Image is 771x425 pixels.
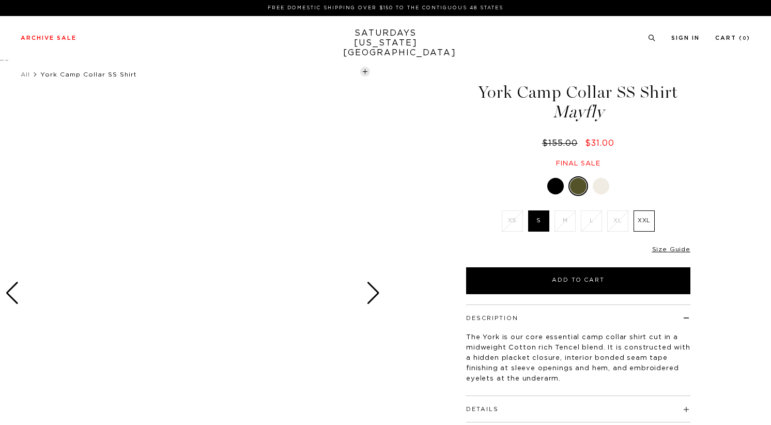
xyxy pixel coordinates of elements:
div: Final sale [465,159,692,168]
span: $31.00 [585,139,614,147]
a: Archive Sale [21,35,76,41]
a: Cart (0) [715,35,750,41]
label: XXL [634,210,655,232]
button: Description [466,315,518,321]
span: York Camp Collar SS Shirt [40,71,137,78]
button: Add to Cart [466,267,690,294]
a: Size Guide [652,246,690,252]
p: FREE DOMESTIC SHIPPING OVER $150 TO THE CONTIGUOUS 48 STATES [25,4,746,12]
a: SATURDAYS[US_STATE][GEOGRAPHIC_DATA] [343,28,428,58]
h1: York Camp Collar SS Shirt [465,84,692,120]
del: $155.00 [542,139,582,147]
label: S [528,210,549,232]
button: Details [466,406,499,412]
small: 0 [743,36,747,41]
p: The York is our core essential camp collar shirt cut in a midweight Cotton rich Tencel blend. It ... [466,332,690,384]
div: Next slide [366,282,380,305]
div: Previous slide [5,282,19,305]
a: All [21,71,30,78]
span: Mayfly [465,103,692,120]
a: Sign In [671,35,700,41]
